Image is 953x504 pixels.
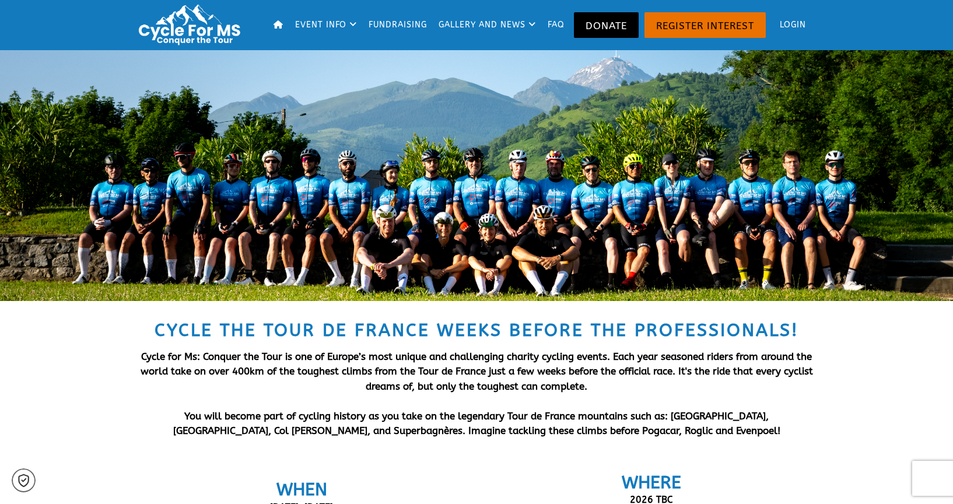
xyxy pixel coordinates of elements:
strong: You will become part of cycling history as you take on the legendary Tour de France mountains suc... [173,410,780,437]
a: Donate [574,12,639,38]
span: WHEN [276,479,327,500]
span: Cycle the Tour de France weeks before the professionals! [155,320,798,341]
a: Cookie settings [12,468,36,492]
span: WHERE [622,472,681,493]
span: Cycle for Ms: Conquer the Tour is one of Europe’s most unique and challenging charity cycling eve... [141,351,813,392]
img: Logo [134,3,250,47]
a: Register Interest [644,12,766,38]
a: Login [769,6,811,44]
